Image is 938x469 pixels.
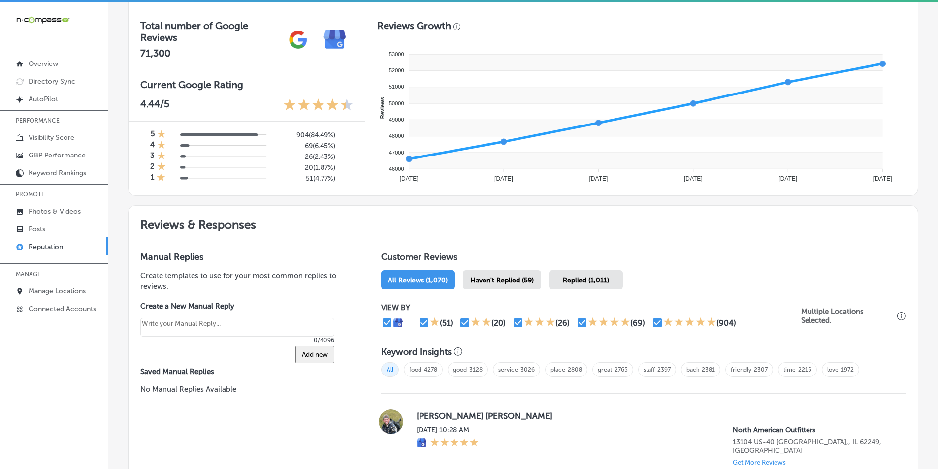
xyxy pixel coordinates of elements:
[280,21,317,58] img: gPZS+5FD6qPJAAAAABJRU5ErkJggg==
[389,133,404,139] tspan: 48000
[588,317,630,329] div: 4 Stars
[274,174,335,183] h5: 51 ( 4.77% )
[873,175,892,182] tspan: [DATE]
[129,206,918,240] h2: Reviews & Responses
[140,251,350,262] h3: Manual Replies
[389,51,404,57] tspan: 53000
[274,163,335,172] h5: 20 ( 1.87% )
[469,366,483,373] a: 3128
[29,95,58,103] p: AutoPilot
[29,243,63,251] p: Reputation
[389,67,404,73] tspan: 52000
[778,175,797,182] tspan: [DATE]
[140,20,280,43] h3: Total number of Google Reviews
[568,366,582,373] a: 2808
[498,366,518,373] a: service
[409,366,421,373] a: food
[29,77,75,86] p: Directory Sync
[389,166,404,172] tspan: 46000
[157,151,166,162] div: 1 Star
[151,129,155,140] h4: 5
[589,175,608,182] tspan: [DATE]
[494,175,513,182] tspan: [DATE]
[381,362,399,377] span: All
[417,411,890,421] label: [PERSON_NAME] [PERSON_NAME]
[377,20,451,31] h3: Reviews Growth
[563,276,609,284] span: Replied (1,011)
[754,366,768,373] a: 2307
[140,384,350,395] p: No Manual Replies Available
[379,97,385,119] text: Reviews
[29,305,96,313] p: Connected Accounts
[702,366,715,373] a: 2381
[157,162,166,173] div: 1 Star
[801,307,895,325] p: Multiple Locations Selected.
[29,207,81,216] p: Photos & Videos
[389,84,404,90] tspan: 51000
[150,151,155,162] h4: 3
[598,366,612,373] a: great
[29,133,74,142] p: Visibility Score
[686,366,699,373] a: back
[400,175,419,182] tspan: [DATE]
[295,346,334,363] button: Add new
[716,318,736,328] div: (904)
[798,366,811,373] a: 2215
[733,426,890,434] p: North American Outfitters
[644,366,655,373] a: staff
[274,131,335,139] h5: 904 ( 84.49% )
[381,346,452,357] h3: Keyword Insights
[389,100,404,106] tspan: 50000
[381,303,801,312] p: VIEW BY
[430,317,440,329] div: 1 Star
[140,367,350,376] label: Saved Manual Replies
[29,60,58,68] p: Overview
[520,366,535,373] a: 3026
[555,318,570,328] div: (26)
[440,318,453,328] div: (51)
[140,47,280,59] h2: 71,300
[841,366,854,373] a: 1972
[389,150,404,156] tspan: 47000
[16,15,70,25] img: 660ab0bf-5cc7-4cb8-ba1c-48b5ae0f18e60NCTV_CLogo_TV_Black_-500x88.png
[140,318,334,337] textarea: Create your Quick Reply
[684,175,703,182] tspan: [DATE]
[491,318,506,328] div: (20)
[424,366,437,373] a: 4278
[453,366,467,373] a: good
[29,287,86,295] p: Manage Locations
[29,151,86,159] p: GBP Performance
[29,169,86,177] p: Keyword Rankings
[157,129,166,140] div: 1 Star
[615,366,628,373] a: 2765
[140,270,350,292] p: Create templates to use for your most common replies to reviews.
[150,162,155,173] h4: 2
[663,317,716,329] div: 5 Stars
[157,173,165,184] div: 1 Star
[140,79,354,91] h3: Current Google Rating
[140,98,169,113] p: 4.44 /5
[389,117,404,123] tspan: 49000
[733,438,890,455] p: 13104 US-40
[550,366,565,373] a: place
[151,173,154,184] h4: 1
[317,21,354,58] img: e7ababfa220611ac49bdb491a11684a6.png
[283,98,354,113] div: 4.44 Stars
[417,426,479,434] label: [DATE] 10:28 AM
[274,153,335,161] h5: 26 ( 2.43% )
[524,317,555,329] div: 3 Stars
[733,459,786,466] p: Get More Reviews
[430,438,479,449] div: 5 Stars
[150,140,155,151] h4: 4
[140,302,334,311] label: Create a New Manual Reply
[657,366,671,373] a: 2397
[827,366,839,373] a: love
[140,337,334,344] p: 0/4096
[630,318,645,328] div: (69)
[157,140,166,151] div: 1 Star
[381,251,906,266] h1: Customer Reviews
[783,366,796,373] a: time
[388,276,448,284] span: All Reviews (1,070)
[29,225,45,233] p: Posts
[470,276,534,284] span: Haven't Replied (59)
